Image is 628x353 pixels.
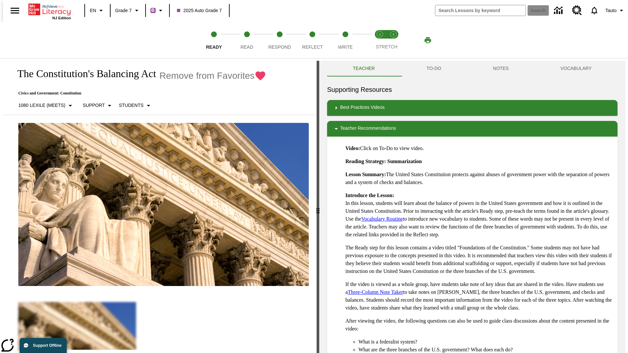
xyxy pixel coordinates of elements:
[345,280,612,312] p: If the video is viewed as a whole group, have students take note of key ideas that are shared in ...
[340,104,385,112] p: Best Practices Videos
[340,125,396,133] p: Teacher Recommendations
[151,6,155,14] span: B
[327,61,401,76] button: Teacher
[338,44,353,50] span: Write
[177,7,222,14] span: 2025 Auto Grade 7
[113,5,143,16] button: Grade: Grade 7, Select a grade
[345,171,612,186] p: The United States Constitution protects against abuses of government power with the separation of...
[345,317,612,333] p: After viewing the video, the following questions can also be used to guide class discussions abou...
[435,5,526,16] input: search field
[417,34,438,46] button: Print
[379,33,380,36] text: 1
[116,100,155,111] button: Select Student
[83,102,105,109] p: Support
[345,172,386,177] strong: Lesson Summary:
[387,159,422,164] strong: Summarization
[10,91,266,96] p: Civics and Government: Constitution
[370,22,389,58] button: Stretch Read step 1 of 2
[317,61,319,353] div: Press Enter or Spacebar and then press right and left arrow keys to move the slider
[228,22,266,58] button: Read step 2 of 5
[376,44,397,49] span: STRETCH
[345,192,612,239] p: In this lesson, students will learn about the balance of powers in the United States government a...
[33,343,61,348] span: Support Offline
[302,44,323,50] span: Reflect
[348,289,403,295] a: Three-Column Note Taker
[550,2,568,20] a: Data Center
[586,2,603,19] a: Notifications
[261,22,299,58] button: Respond step 3 of 5
[16,100,77,111] button: Select Lexile, 1080 Lexile (Meets)
[327,100,618,116] div: Best Practices Videos
[345,193,394,198] strong: Introduce the Lesson:
[345,244,612,275] p: The Ready step for this lesson contains a video titled "Foundations of the Constitution." Some st...
[52,16,71,20] span: NJ Edition
[80,100,116,111] button: Scaffolds, Support
[3,61,317,350] div: reading
[148,5,167,16] button: Boost Class color is purple. Change class color
[319,61,625,353] div: activity
[361,216,403,222] a: Vocabulary Routine
[5,1,25,20] button: Open side menu
[10,68,156,80] h1: The Constitution's Balancing Act
[345,145,360,151] strong: Video:
[345,144,612,152] p: Click on To-Do to view video.
[467,61,534,76] button: NOTES
[18,123,309,286] img: The U.S. Supreme Court Building displays the phrase, "Equal Justice Under Law."
[326,22,364,58] button: Write step 5 of 5
[20,338,67,353] button: Support Offline
[293,22,331,58] button: Reflect step 4 of 5
[115,7,132,14] span: Grade 7
[603,5,628,16] button: Profile/Settings
[534,61,618,76] button: VOCABULARY
[159,70,266,81] button: Remove from Favorites - The Constitution's Balancing Act
[568,2,586,19] a: Resource Center, Will open in new tab
[392,33,394,36] text: 2
[90,7,96,14] span: EN
[327,121,618,137] div: Teacher Recommendations
[605,7,617,14] span: Tauto
[195,22,233,58] button: Ready step 1 of 5
[384,22,403,58] button: Stretch Respond step 2 of 2
[401,61,467,76] button: TO-DO
[159,71,254,81] span: Remove from Favorites
[28,2,71,20] div: Home
[327,84,618,95] h6: Supporting Resources
[18,102,65,109] p: 1080 Lexile (Meets)
[206,44,222,50] span: Ready
[327,61,618,76] div: Instructional Panel Tabs
[87,5,108,16] button: Language: EN, Select a language
[268,44,291,50] span: Respond
[345,159,386,164] strong: Reading Strategy:
[358,338,612,346] li: What is a federalist system?
[240,44,253,50] span: Read
[119,102,143,109] p: Students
